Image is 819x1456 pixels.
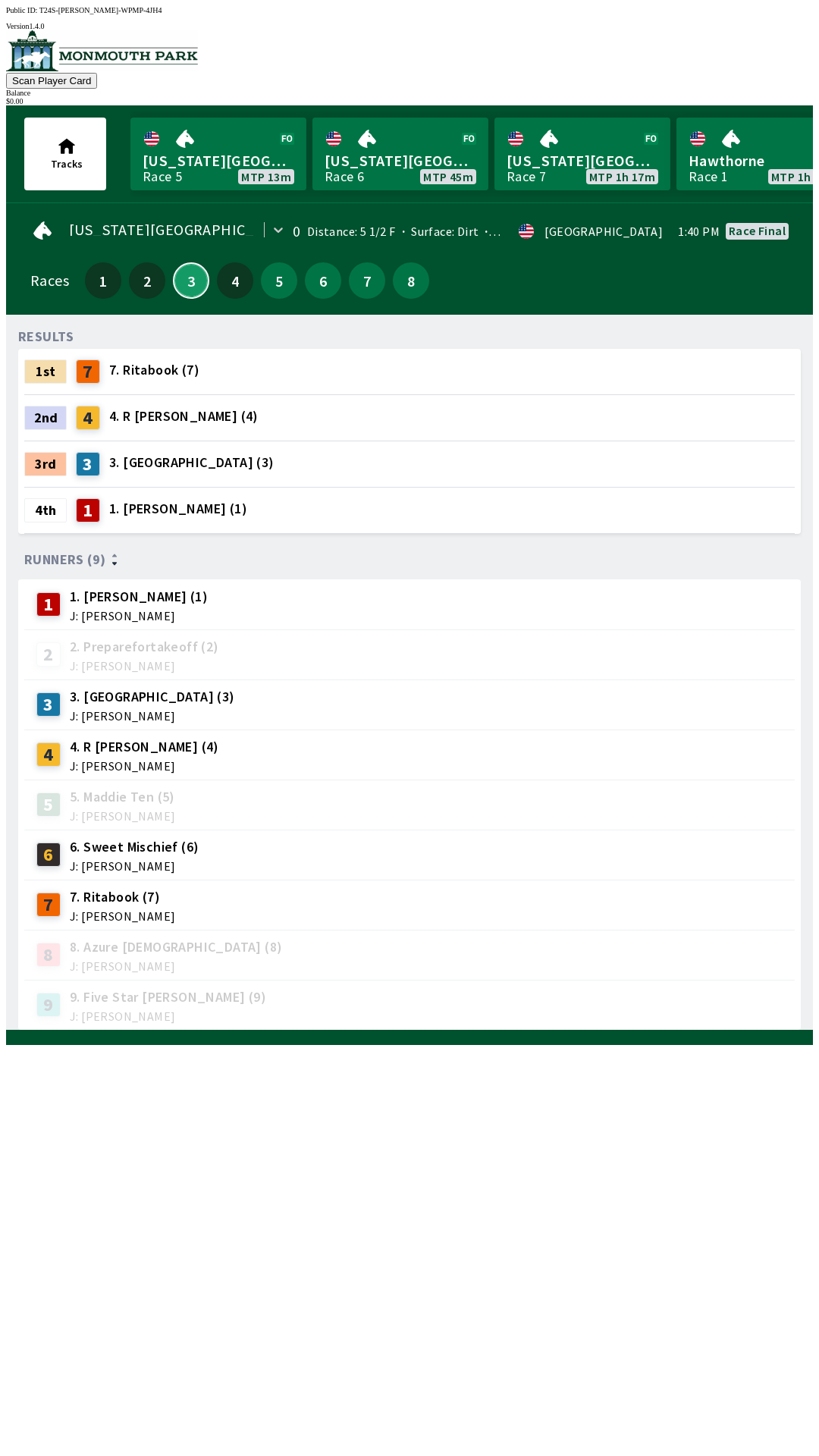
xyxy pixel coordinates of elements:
span: Tracks [51,157,83,171]
button: 7 [349,262,385,299]
div: Race 1 [689,171,728,183]
span: [US_STATE][GEOGRAPHIC_DATA] [69,224,296,236]
div: 4 [36,742,61,767]
span: Runners (9) [24,554,105,566]
img: venue logo [6,30,198,71]
button: Tracks [24,118,106,190]
button: Scan Player Card [6,73,97,89]
span: MTP 1h 17m [589,171,655,183]
span: J: [PERSON_NAME] [70,960,282,972]
button: 2 [129,262,165,299]
div: Race 6 [325,171,364,183]
div: Race 7 [507,171,546,183]
span: Track Condition: Heavy [479,224,619,239]
span: [US_STATE][GEOGRAPHIC_DATA] [325,151,476,171]
span: MTP 13m [241,171,291,183]
a: [US_STATE][GEOGRAPHIC_DATA]Race 6MTP 45m [312,118,488,190]
span: 1:40 PM [678,225,720,237]
div: 1st [24,359,67,384]
span: 8 [397,275,425,286]
span: 8. Azure [DEMOGRAPHIC_DATA] (8) [70,937,282,957]
div: 1 [76,498,100,522]
span: 6 [309,275,337,286]
div: [GEOGRAPHIC_DATA] [544,225,663,237]
span: 1. [PERSON_NAME] (1) [109,499,247,519]
div: 0 [293,225,300,237]
button: 1 [85,262,121,299]
span: Surface: Dirt [396,224,479,239]
span: 9. Five Star [PERSON_NAME] (9) [70,987,266,1007]
div: 3 [36,692,61,717]
div: 6 [36,843,61,867]
span: J: [PERSON_NAME] [70,710,235,722]
div: Race final [729,224,786,237]
span: J: [PERSON_NAME] [70,1010,266,1022]
button: 4 [217,262,253,299]
div: 4 [76,406,100,430]
div: 5 [36,792,61,817]
span: MTP 45m [423,171,473,183]
span: 3. [GEOGRAPHIC_DATA] (3) [109,453,275,472]
div: Balance [6,89,813,97]
div: 9 [36,993,61,1017]
div: Public ID: [6,6,813,14]
div: Version 1.4.0 [6,22,813,30]
span: 1 [89,275,118,286]
div: 1 [36,592,61,617]
div: 4th [24,498,67,522]
span: 2. Preparefortakeoff (2) [70,637,219,657]
button: 3 [173,262,209,299]
span: 4. R [PERSON_NAME] (4) [70,737,219,757]
span: 3. [GEOGRAPHIC_DATA] (3) [70,687,235,707]
span: 7. Ritabook (7) [70,887,175,907]
div: $ 0.00 [6,97,813,105]
span: J: [PERSON_NAME] [70,760,219,772]
button: 6 [305,262,341,299]
div: 8 [36,943,61,967]
span: 6. Sweet Mischief (6) [70,837,199,857]
span: J: [PERSON_NAME] [70,860,199,872]
span: Distance: 5 1/2 F [307,224,396,239]
span: [US_STATE][GEOGRAPHIC_DATA] [507,151,658,171]
div: 2 [36,642,61,667]
span: 4 [221,275,249,286]
span: T24S-[PERSON_NAME]-WPMP-4JH4 [39,6,162,14]
a: [US_STATE][GEOGRAPHIC_DATA]Race 5MTP 13m [130,118,306,190]
span: 1. [PERSON_NAME] (1) [70,587,208,607]
a: [US_STATE][GEOGRAPHIC_DATA]Race 7MTP 1h 17m [494,118,670,190]
span: [US_STATE][GEOGRAPHIC_DATA] [143,151,294,171]
span: 5 [265,275,293,286]
span: J: [PERSON_NAME] [70,660,219,672]
div: 2nd [24,406,67,430]
span: 7. Ritabook (7) [109,360,199,380]
div: 3 [76,452,100,476]
span: J: [PERSON_NAME] [70,910,175,922]
div: Race 5 [143,171,182,183]
div: 7 [76,359,100,384]
span: J: [PERSON_NAME] [70,610,208,622]
button: 8 [393,262,429,299]
button: 5 [261,262,297,299]
div: RESULTS [18,331,74,343]
span: 2 [133,275,162,286]
div: Races [30,275,69,287]
span: J: [PERSON_NAME] [70,810,175,822]
span: 4. R [PERSON_NAME] (4) [109,406,259,426]
div: 7 [36,893,61,917]
div: 3rd [24,452,67,476]
div: Runners (9) [24,552,795,567]
span: 7 [353,275,381,286]
span: 5. Maddie Ten (5) [70,787,175,807]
